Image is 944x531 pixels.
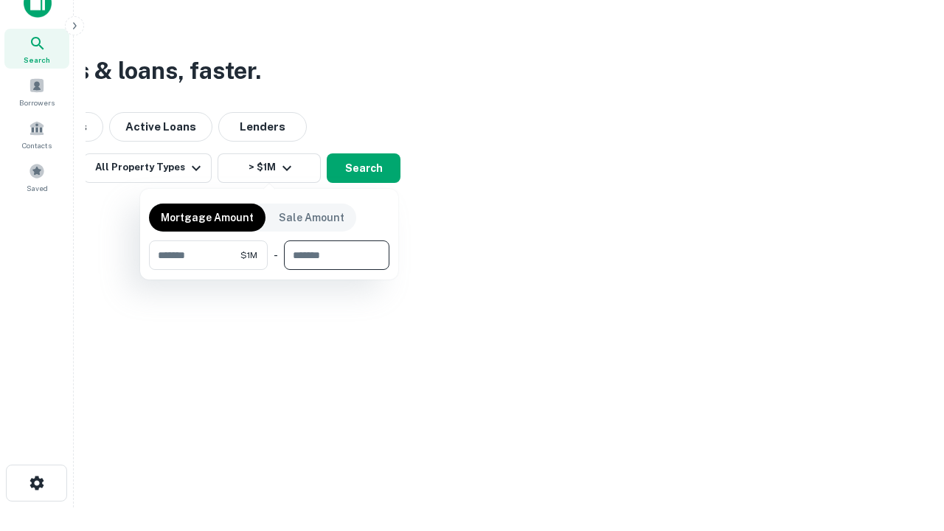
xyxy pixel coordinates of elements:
[274,240,278,270] div: -
[870,413,944,484] iframe: Chat Widget
[161,209,254,226] p: Mortgage Amount
[279,209,344,226] p: Sale Amount
[240,249,257,262] span: $1M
